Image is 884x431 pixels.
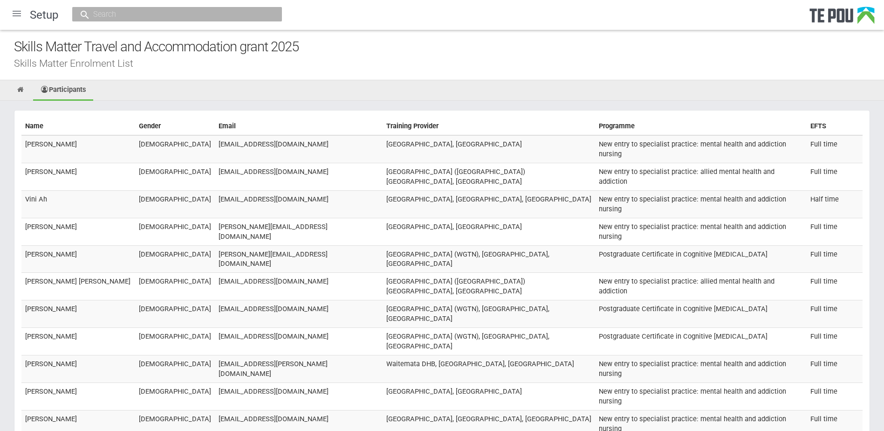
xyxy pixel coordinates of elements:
[807,328,863,355] td: Full time
[215,135,383,163] td: [EMAIL_ADDRESS][DOMAIN_NAME]
[595,300,807,328] td: Postgraduate Certificate in Cognitive [MEDICAL_DATA]
[215,245,383,273] td: [PERSON_NAME][EMAIL_ADDRESS][DOMAIN_NAME]
[215,273,383,300] td: [EMAIL_ADDRESS][DOMAIN_NAME]
[21,190,135,218] td: Vini Ah
[135,218,215,245] td: [DEMOGRAPHIC_DATA]
[135,328,215,355] td: [DEMOGRAPHIC_DATA]
[21,135,135,163] td: [PERSON_NAME]
[215,328,383,355] td: [EMAIL_ADDRESS][DOMAIN_NAME]
[383,273,595,300] td: [GEOGRAPHIC_DATA] ([GEOGRAPHIC_DATA]) [GEOGRAPHIC_DATA], [GEOGRAPHIC_DATA]
[807,355,863,383] td: Full time
[383,118,595,135] th: Training Provider
[135,163,215,190] td: [DEMOGRAPHIC_DATA]
[807,135,863,163] td: Full time
[807,245,863,273] td: Full time
[807,383,863,410] td: Full time
[21,118,135,135] th: Name
[90,9,254,19] input: Search
[595,245,807,273] td: Postgraduate Certificate in Cognitive [MEDICAL_DATA]
[215,355,383,383] td: [EMAIL_ADDRESS][PERSON_NAME][DOMAIN_NAME]
[135,383,215,410] td: [DEMOGRAPHIC_DATA]
[595,355,807,383] td: New entry to specialist practice: mental health and addiction nursing
[215,383,383,410] td: [EMAIL_ADDRESS][DOMAIN_NAME]
[595,328,807,355] td: Postgraduate Certificate in Cognitive [MEDICAL_DATA]
[21,273,135,300] td: [PERSON_NAME] [PERSON_NAME]
[807,163,863,190] td: Full time
[33,80,93,101] a: Participants
[595,118,807,135] th: Programme
[135,355,215,383] td: [DEMOGRAPHIC_DATA]
[135,300,215,328] td: [DEMOGRAPHIC_DATA]
[215,190,383,218] td: [EMAIL_ADDRESS][DOMAIN_NAME]
[383,135,595,163] td: [GEOGRAPHIC_DATA], [GEOGRAPHIC_DATA]
[21,328,135,355] td: [PERSON_NAME]
[595,273,807,300] td: New entry to specialist practice: allied mental health and addiction
[807,273,863,300] td: Full time
[21,218,135,245] td: [PERSON_NAME]
[807,190,863,218] td: Half time
[135,118,215,135] th: Gender
[595,383,807,410] td: New entry to specialist practice: mental health and addiction nursing
[595,218,807,245] td: New entry to specialist practice: mental health and addiction nursing
[383,190,595,218] td: [GEOGRAPHIC_DATA], [GEOGRAPHIC_DATA], [GEOGRAPHIC_DATA]
[595,135,807,163] td: New entry to specialist practice: mental health and addiction nursing
[807,118,863,135] th: EFTS
[807,300,863,328] td: Full time
[135,245,215,273] td: [DEMOGRAPHIC_DATA]
[21,355,135,383] td: [PERSON_NAME]
[21,245,135,273] td: [PERSON_NAME]
[215,118,383,135] th: Email
[595,163,807,190] td: New entry to specialist practice: allied mental health and addiction
[215,300,383,328] td: [EMAIL_ADDRESS][DOMAIN_NAME]
[135,273,215,300] td: [DEMOGRAPHIC_DATA]
[135,135,215,163] td: [DEMOGRAPHIC_DATA]
[383,245,595,273] td: [GEOGRAPHIC_DATA] (WGTN), [GEOGRAPHIC_DATA], [GEOGRAPHIC_DATA]
[215,163,383,190] td: [EMAIL_ADDRESS][DOMAIN_NAME]
[383,163,595,190] td: [GEOGRAPHIC_DATA] ([GEOGRAPHIC_DATA]) [GEOGRAPHIC_DATA], [GEOGRAPHIC_DATA]
[21,383,135,410] td: [PERSON_NAME]
[383,218,595,245] td: [GEOGRAPHIC_DATA], [GEOGRAPHIC_DATA]
[383,300,595,328] td: [GEOGRAPHIC_DATA] (WGTN), [GEOGRAPHIC_DATA], [GEOGRAPHIC_DATA]
[215,218,383,245] td: [PERSON_NAME][EMAIL_ADDRESS][DOMAIN_NAME]
[135,190,215,218] td: [DEMOGRAPHIC_DATA]
[14,58,884,68] div: Skills Matter Enrolment List
[14,37,884,57] div: Skills Matter Travel and Accommodation grant 2025
[807,218,863,245] td: Full time
[21,300,135,328] td: [PERSON_NAME]
[383,328,595,355] td: [GEOGRAPHIC_DATA] (WGTN), [GEOGRAPHIC_DATA], [GEOGRAPHIC_DATA]
[383,383,595,410] td: [GEOGRAPHIC_DATA], [GEOGRAPHIC_DATA]
[383,355,595,383] td: Waitemata DHB, [GEOGRAPHIC_DATA], [GEOGRAPHIC_DATA]
[21,163,135,190] td: [PERSON_NAME]
[595,190,807,218] td: New entry to specialist practice: mental health and addiction nursing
